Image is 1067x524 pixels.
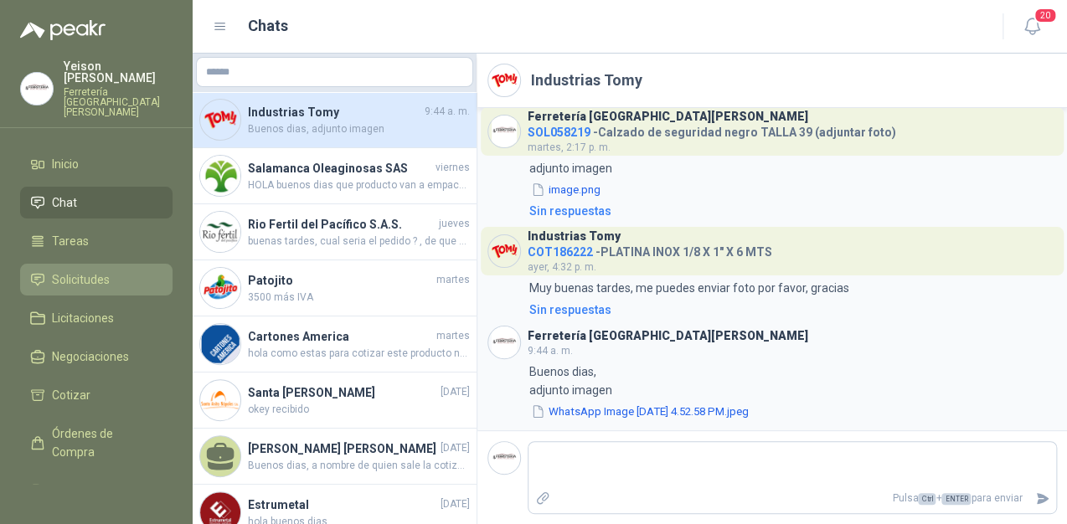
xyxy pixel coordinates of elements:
[248,215,436,234] h4: Rio Fertil del Pacífico S.A.S.
[557,484,1029,513] p: Pulsa + para enviar
[64,60,173,84] p: Yeison [PERSON_NAME]
[439,216,470,232] span: jueves
[193,429,477,485] a: [PERSON_NAME] [PERSON_NAME][DATE]Buenos dias, a nombre de quien sale la cotizacion ?
[528,331,808,341] h3: Ferretería [GEOGRAPHIC_DATA][PERSON_NAME]
[529,181,602,198] button: image.png
[1028,484,1056,513] button: Enviar
[193,92,477,148] a: Company LogoIndustrias Tomy9:44 a. m.Buenos dias, adjunto imagen
[248,439,437,458] h4: [PERSON_NAME] [PERSON_NAME]
[528,121,896,137] h4: - Calzado de seguridad negro TALLA 39 (adjuntar foto)
[528,241,772,257] h4: - PLATINA INOX 1/8 X 1" X 6 MTS
[526,202,1057,220] a: Sin respuestas
[248,271,433,290] h4: Patojito
[488,442,520,474] img: Company Logo
[248,103,421,121] h4: Industrias Tomy
[528,261,596,273] span: ayer, 4:32 p. m.
[20,418,173,468] a: Órdenes de Compra
[425,104,470,120] span: 9:44 a. m.
[436,272,470,288] span: martes
[193,260,477,316] a: Company LogoPatojitomartes3500 más IVA
[529,301,611,319] div: Sin respuestas
[531,69,642,92] h2: Industrias Tomy
[20,148,173,180] a: Inicio
[193,316,477,372] a: Company LogoCartones Americamarteshola como estas para cotizar este producto necesito saber si es...
[52,347,129,366] span: Negociaciones
[441,496,470,512] span: [DATE]
[529,279,849,297] p: Muy buenas tardes, me puedes enviar foto por favor, gracias
[200,380,240,420] img: Company Logo
[488,326,520,358] img: Company Logo
[52,155,79,173] span: Inicio
[193,148,477,204] a: Company LogoSalamanca Oleaginosas SASviernesHOLA buenos dias que producto van a empacar, las nece...
[528,141,611,153] span: martes, 2:17 p. m.
[528,232,621,241] h3: Industrias Tomy
[248,177,470,193] span: HOLA buenos dias que producto van a empacar, las necesitan usadas o nuevas
[526,301,1057,319] a: Sin respuestas
[941,493,971,505] span: ENTER
[488,64,520,96] img: Company Logo
[248,14,288,38] h1: Chats
[52,270,110,289] span: Solicitudes
[441,440,470,456] span: [DATE]
[248,383,437,402] h4: Santa [PERSON_NAME]
[441,384,470,400] span: [DATE]
[52,481,114,500] span: Remisiones
[528,245,593,259] span: COT186222
[20,475,173,506] a: Remisiones
[52,386,90,404] span: Cotizar
[918,493,936,505] span: Ctrl
[193,372,477,429] a: Company LogoSanta [PERSON_NAME][DATE]okey recibido
[488,116,520,147] img: Company Logo
[248,159,432,177] h4: Salamanca Oleaginosas SAS
[200,100,240,140] img: Company Logo
[529,403,750,420] button: WhatsApp Image [DATE] 4.52.58 PM.jpeg
[52,232,89,250] span: Tareas
[248,121,470,137] span: Buenos dias, adjunto imagen
[200,156,240,196] img: Company Logo
[1033,8,1057,23] span: 20
[52,424,157,461] span: Órdenes de Compra
[248,290,470,306] span: 3500 más IVA
[200,212,240,252] img: Company Logo
[193,204,477,260] a: Company LogoRio Fertil del Pacífico S.A.S.juevesbuenas tardes, cual seria el pedido ? , de que ma...
[436,328,470,344] span: martes
[248,496,437,514] h4: Estrumetal
[64,87,173,117] p: Ferretería [GEOGRAPHIC_DATA][PERSON_NAME]
[200,324,240,364] img: Company Logo
[528,112,808,121] h3: Ferretería [GEOGRAPHIC_DATA][PERSON_NAME]
[528,126,590,139] span: SOL058219
[436,160,470,176] span: viernes
[52,309,114,327] span: Licitaciones
[20,302,173,334] a: Licitaciones
[20,187,173,218] a: Chat
[528,484,557,513] label: Adjuntar archivos
[248,327,433,346] h4: Cartones America
[248,234,470,249] span: buenas tardes, cual seria el pedido ? , de que materiales
[20,379,173,411] a: Cotizar
[20,20,106,40] img: Logo peakr
[529,159,612,177] p: adjunto imagen
[21,73,53,105] img: Company Logo
[20,341,173,372] a: Negociaciones
[1017,12,1047,42] button: 20
[248,346,470,362] span: hola como estas para cotizar este producto necesito saber si es rodillo y cuna o si es solo y si ...
[488,235,520,267] img: Company Logo
[248,458,470,474] span: Buenos dias, a nombre de quien sale la cotizacion ?
[529,362,750,399] p: Buenos dias, adjunto imagen
[529,202,611,220] div: Sin respuestas
[20,264,173,295] a: Solicitudes
[20,225,173,257] a: Tareas
[248,402,470,418] span: okey recibido
[52,193,77,212] span: Chat
[528,345,573,357] span: 9:44 a. m.
[200,268,240,308] img: Company Logo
